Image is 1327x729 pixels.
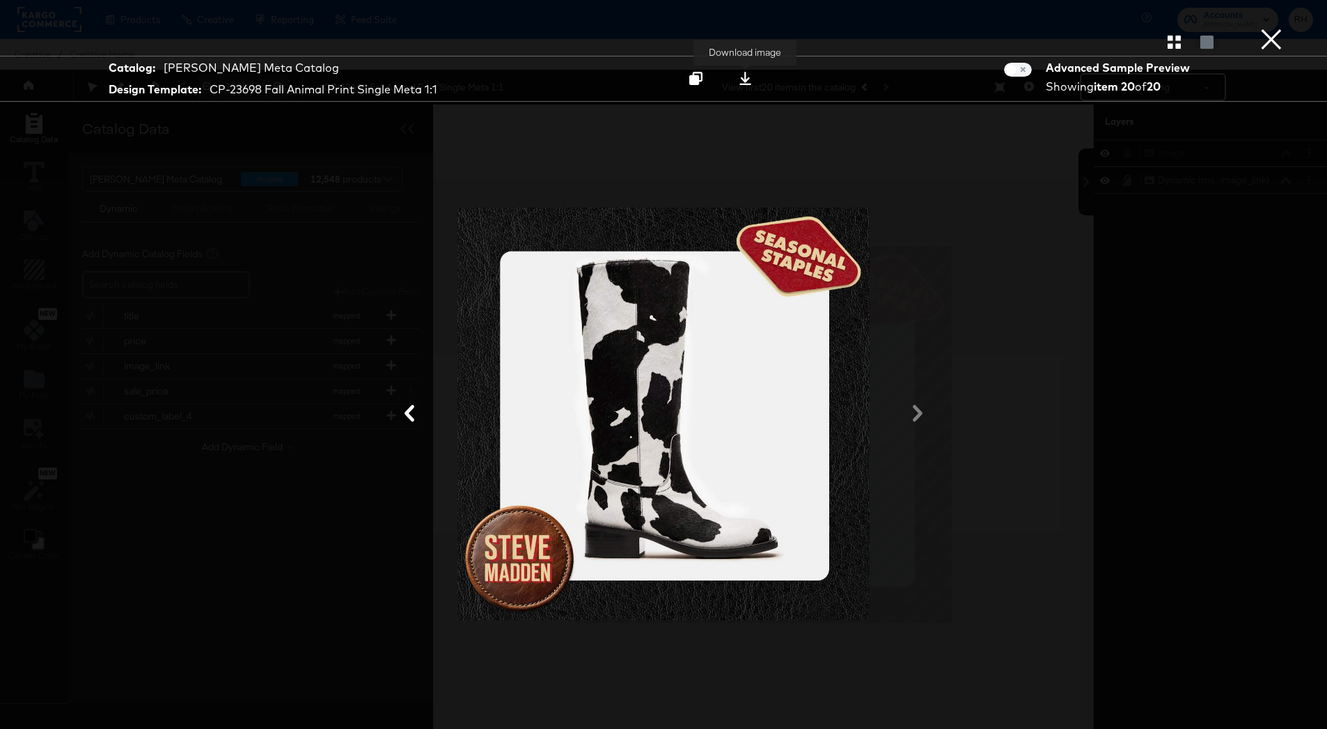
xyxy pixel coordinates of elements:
strong: Catalog: [109,60,155,76]
strong: item 20 [1094,79,1135,93]
div: CP-23698 Fall Animal Print Single Meta 1:1 [210,82,437,98]
div: Showing of [1046,79,1195,95]
div: [PERSON_NAME] Meta Catalog [164,60,339,76]
div: Advanced Sample Preview [1046,60,1195,76]
strong: Design Template: [109,82,201,98]
strong: 20 [1147,79,1161,93]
